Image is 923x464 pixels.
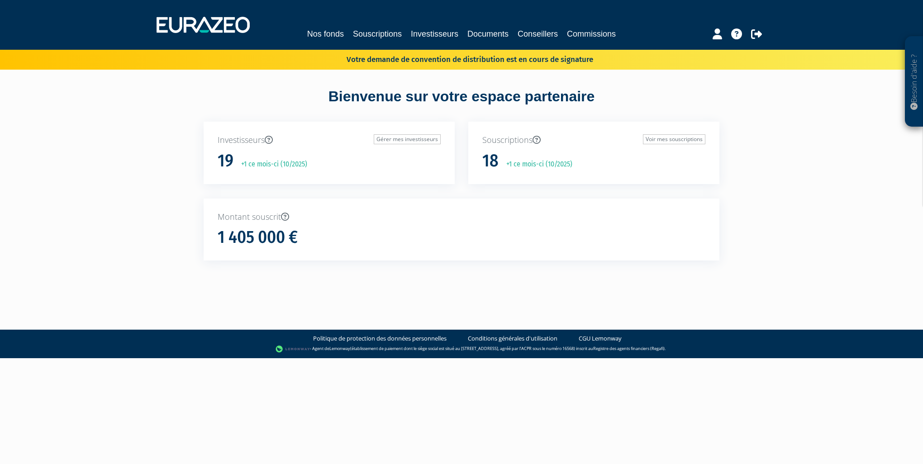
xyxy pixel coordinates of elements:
a: Conseillers [518,28,558,40]
img: logo-lemonway.png [276,345,310,354]
a: Voir mes souscriptions [643,134,705,144]
a: Lemonway [329,346,350,352]
a: Conditions générales d'utilisation [468,334,557,343]
h1: 1 405 000 € [218,228,298,247]
img: 1732889491-logotype_eurazeo_blanc_rvb.png [157,17,250,33]
h1: 18 [482,152,499,170]
p: +1 ce mois-ci (10/2025) [235,159,307,170]
a: Investisseurs [411,28,458,40]
a: Documents [467,28,509,40]
div: Bienvenue sur votre espace partenaire [197,86,726,122]
h1: 19 [218,152,233,170]
a: Registre des agents financiers (Regafi) [593,346,665,352]
p: Besoin d'aide ? [909,41,919,123]
a: Gérer mes investisseurs [374,134,441,144]
p: Votre demande de convention de distribution est en cours de signature [320,52,593,65]
p: Investisseurs [218,134,441,146]
p: Souscriptions [482,134,705,146]
a: CGU Lemonway [579,334,622,343]
a: Nos fonds [307,28,344,40]
a: Politique de protection des données personnelles [313,334,447,343]
a: Commissions [567,28,616,40]
p: Montant souscrit [218,211,705,223]
div: - Agent de (établissement de paiement dont le siège social est situé au [STREET_ADDRESS], agréé p... [9,345,914,354]
p: +1 ce mois-ci (10/2025) [500,159,572,170]
a: Souscriptions [353,28,402,40]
